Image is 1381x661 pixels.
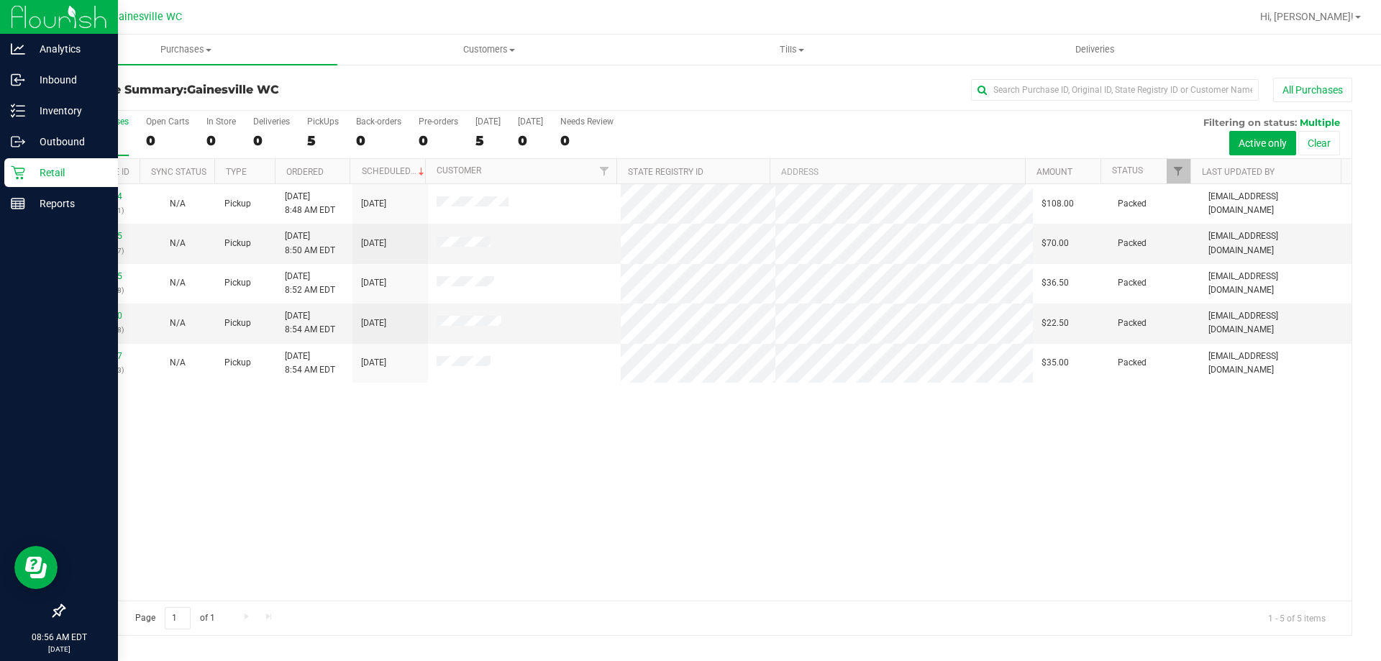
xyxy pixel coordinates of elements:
[82,191,122,201] a: 11821224
[25,195,111,212] p: Reports
[11,73,25,87] inline-svg: Inbound
[361,316,386,330] span: [DATE]
[1118,316,1147,330] span: Packed
[1208,309,1343,337] span: [EMAIL_ADDRESS][DOMAIN_NAME]
[123,607,227,629] span: Page of 1
[1260,11,1354,22] span: Hi, [PERSON_NAME]!
[971,79,1259,101] input: Search Purchase ID, Original ID, State Registry ID or Customer Name...
[475,117,501,127] div: [DATE]
[82,271,122,281] a: 11821315
[1298,131,1340,155] button: Clear
[170,276,186,290] button: N/A
[25,164,111,181] p: Retail
[1118,237,1147,250] span: Packed
[337,35,640,65] a: Customers
[1257,607,1337,629] span: 1 - 5 of 5 items
[111,11,182,23] span: Gainesville WC
[187,83,279,96] span: Gainesville WC
[286,167,324,177] a: Ordered
[35,43,337,56] span: Purchases
[1042,276,1069,290] span: $36.50
[170,357,186,368] span: Not Applicable
[1208,270,1343,297] span: [EMAIL_ADDRESS][DOMAIN_NAME]
[11,104,25,118] inline-svg: Inventory
[285,350,335,377] span: [DATE] 8:54 AM EDT
[1167,159,1190,183] a: Filter
[1203,117,1297,128] span: Filtering on status:
[338,43,639,56] span: Customers
[25,133,111,150] p: Outbound
[1300,117,1340,128] span: Multiple
[628,167,703,177] a: State Registry ID
[25,102,111,119] p: Inventory
[25,40,111,58] p: Analytics
[944,35,1246,65] a: Deliveries
[356,132,401,149] div: 0
[1042,316,1069,330] span: $22.50
[224,237,251,250] span: Pickup
[285,270,335,297] span: [DATE] 8:52 AM EDT
[206,117,236,127] div: In Store
[419,132,458,149] div: 0
[518,117,543,127] div: [DATE]
[82,311,122,321] a: 11821370
[170,278,186,288] span: Not Applicable
[362,166,427,176] a: Scheduled
[165,607,191,629] input: 1
[14,546,58,589] iframe: Resource center
[253,117,290,127] div: Deliveries
[518,132,543,149] div: 0
[11,135,25,149] inline-svg: Outbound
[437,165,481,175] a: Customer
[1273,78,1352,102] button: All Purchases
[1056,43,1134,56] span: Deliveries
[1118,197,1147,211] span: Packed
[11,196,25,211] inline-svg: Reports
[419,117,458,127] div: Pre-orders
[1202,167,1275,177] a: Last Updated By
[170,318,186,328] span: Not Applicable
[170,356,186,370] button: N/A
[560,132,614,149] div: 0
[6,631,111,644] p: 08:56 AM EDT
[170,316,186,330] button: N/A
[1208,190,1343,217] span: [EMAIL_ADDRESS][DOMAIN_NAME]
[63,83,493,96] h3: Purchase Summary:
[1042,237,1069,250] span: $70.00
[1036,167,1072,177] a: Amount
[151,167,206,177] a: Sync Status
[146,117,189,127] div: Open Carts
[356,117,401,127] div: Back-orders
[35,35,337,65] a: Purchases
[170,237,186,250] button: N/A
[11,42,25,56] inline-svg: Analytics
[146,132,189,149] div: 0
[285,309,335,337] span: [DATE] 8:54 AM EDT
[475,132,501,149] div: 5
[1042,356,1069,370] span: $35.00
[224,197,251,211] span: Pickup
[253,132,290,149] div: 0
[593,159,616,183] a: Filter
[11,165,25,180] inline-svg: Retail
[224,276,251,290] span: Pickup
[25,71,111,88] p: Inbound
[361,276,386,290] span: [DATE]
[1112,165,1143,175] a: Status
[1208,350,1343,377] span: [EMAIL_ADDRESS][DOMAIN_NAME]
[82,351,122,361] a: 11821427
[224,356,251,370] span: Pickup
[170,197,186,211] button: N/A
[224,316,251,330] span: Pickup
[361,356,386,370] span: [DATE]
[285,190,335,217] span: [DATE] 8:48 AM EDT
[641,43,942,56] span: Tills
[170,199,186,209] span: Not Applicable
[226,167,247,177] a: Type
[640,35,943,65] a: Tills
[1229,131,1296,155] button: Active only
[1118,356,1147,370] span: Packed
[307,132,339,149] div: 5
[170,238,186,248] span: Not Applicable
[1042,197,1074,211] span: $108.00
